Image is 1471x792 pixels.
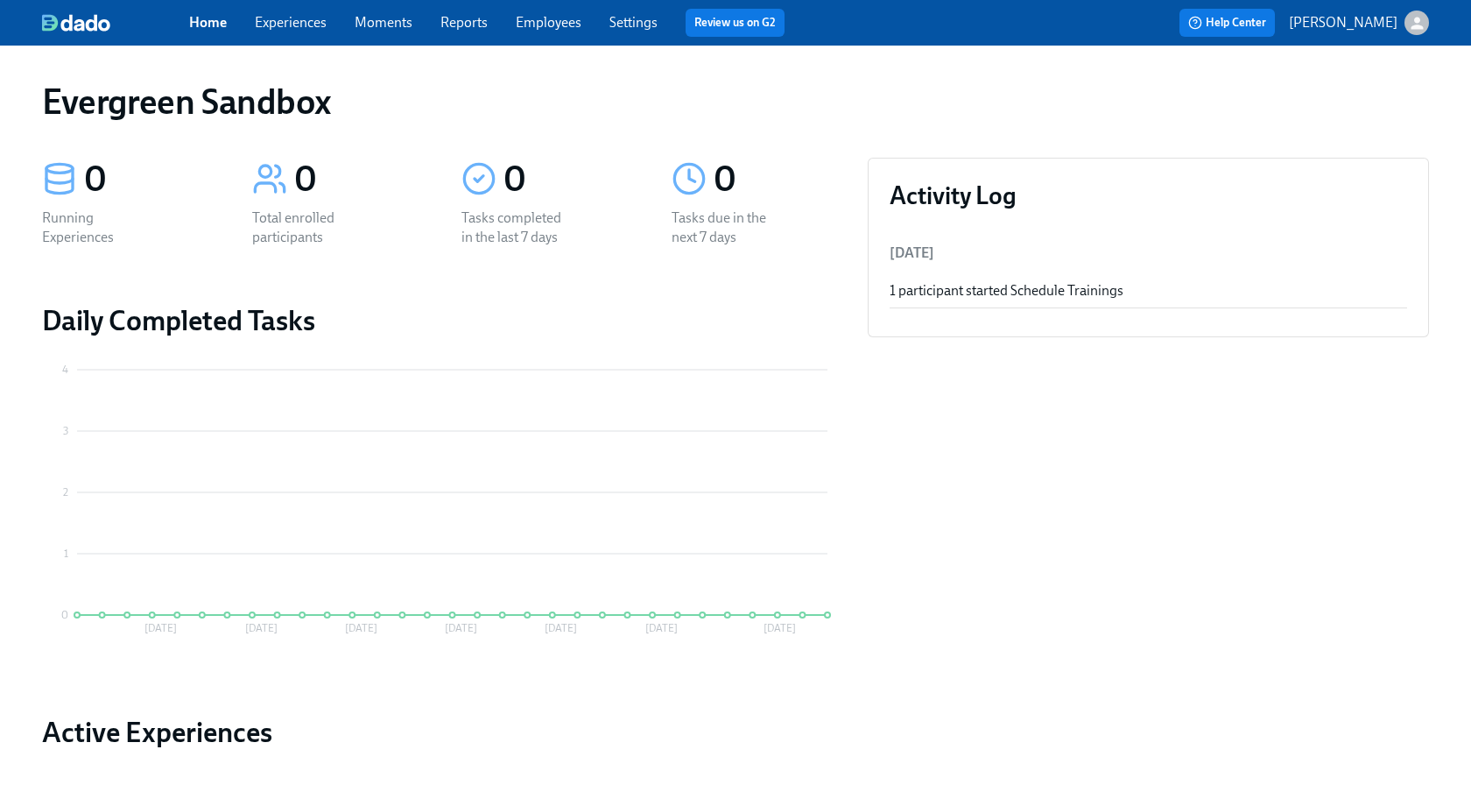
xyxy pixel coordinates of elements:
[42,14,189,32] a: dado
[84,158,210,202] div: 0
[355,14,412,31] a: Moments
[440,14,488,31] a: Reports
[445,622,477,634] tspan: [DATE]
[1179,9,1275,37] button: Help Center
[64,548,68,560] tspan: 1
[63,425,68,437] tspan: 3
[61,609,68,621] tspan: 0
[42,209,154,247] div: Running Experiences
[345,622,377,634] tspan: [DATE]
[42,303,840,338] h2: Daily Completed Tasks
[890,180,1407,211] h3: Activity Log
[672,209,784,247] div: Tasks due in the next 7 days
[545,622,577,634] tspan: [DATE]
[1289,13,1397,32] p: [PERSON_NAME]
[245,622,278,634] tspan: [DATE]
[294,158,420,202] div: 0
[189,14,227,31] a: Home
[144,622,177,634] tspan: [DATE]
[252,209,364,247] div: Total enrolled participants
[1188,14,1266,32] span: Help Center
[645,622,678,634] tspan: [DATE]
[714,158,840,202] div: 0
[461,209,574,247] div: Tasks completed in the last 7 days
[694,14,776,32] a: Review us on G2
[764,622,796,634] tspan: [DATE]
[1289,11,1429,35] button: [PERSON_NAME]
[890,281,1407,301] div: 1 participant started Schedule Trainings
[42,81,331,123] h1: Evergreen Sandbox
[503,158,630,202] div: 0
[42,715,840,750] a: Active Experiences
[890,232,1407,274] li: [DATE]
[62,364,68,376] tspan: 4
[686,9,785,37] button: Review us on G2
[609,14,658,31] a: Settings
[516,14,581,31] a: Employees
[42,14,110,32] img: dado
[63,486,68,499] tspan: 2
[255,14,327,31] a: Experiences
